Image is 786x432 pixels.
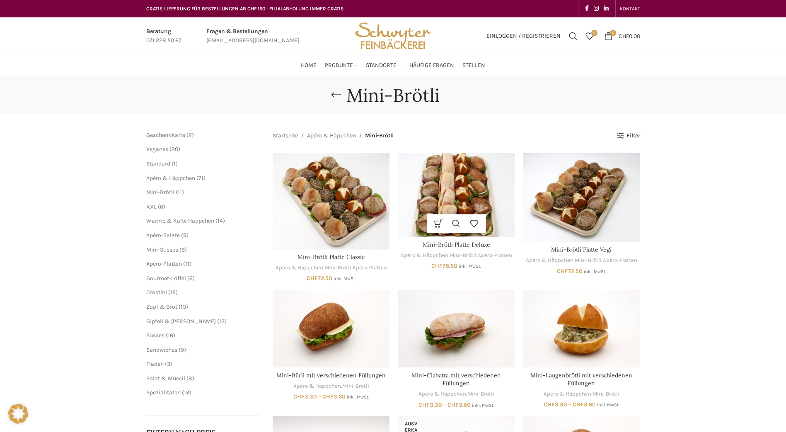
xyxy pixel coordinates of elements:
[146,375,185,382] a: Salat & Müesli
[616,0,644,17] div: Secondary navigation
[181,303,186,310] span: 13
[172,146,178,153] span: 20
[601,3,611,14] a: Linkedin social link
[398,290,515,367] a: Mini-Ciabatta mit verschiedenen Füllungen
[398,153,515,237] a: Mini-Brötli Platte Deluxe
[318,393,321,400] span: –
[322,393,346,400] bdi: 3.60
[146,217,214,224] a: Warme & Kalte Häppchen
[307,275,318,282] span: CHF
[301,62,317,70] span: Home
[146,189,174,196] a: Mini-Brötli
[185,260,189,267] span: 11
[146,6,344,12] span: GRATIS LIEFERUNG FÜR BESTELLUNGEN AB CHF 150 - FILIALABHOLUNG IMMER GRATIS
[523,257,640,264] div: , ,
[610,30,616,36] span: 0
[450,252,476,259] a: Mini-Brötli
[418,401,430,408] span: CHF
[293,393,305,400] span: CHF
[293,382,341,390] a: Apéro & Häppchen
[620,6,640,12] span: KONTAKT
[482,28,565,44] a: Einloggen / Registrieren
[146,232,180,239] span: Apéro-Salate
[146,203,157,210] a: XXL
[146,146,168,153] span: Veganes
[430,214,447,233] a: In den Warenkorb legen: „Mini-Brötli Platte Deluxe“
[198,175,203,182] span: 71
[575,257,602,264] a: Mini-Brötli
[352,32,433,39] a: Site logo
[146,160,170,167] span: Standard
[183,232,186,239] span: 9
[146,289,167,296] a: Crostini
[297,253,365,261] a: Mini-Brötli Platte Classic
[617,132,640,139] a: Filter
[551,246,612,253] a: Mini-Brötli Platte Vegi
[276,372,386,379] a: Mini-Bürli mit verschiedenen Füllungen
[146,275,186,282] span: Gourmet-Löffel
[273,290,389,367] a: Mini-Bürli mit verschiedenen Füllungen
[583,3,591,14] a: Facebook social link
[273,131,394,140] nav: Breadcrumb
[597,402,619,408] small: inkl. MwSt.
[573,401,596,408] bdi: 3.60
[324,264,351,272] a: Mini-Brötli
[322,393,334,400] span: CHF
[530,372,632,387] a: Mini-Laugenbrötli mit verschiedenen Füllungen
[431,262,457,269] bdi: 78.50
[184,389,189,396] span: 13
[366,62,397,70] span: Standorte
[325,62,353,70] span: Produkte
[591,30,597,36] span: 0
[170,289,176,296] span: 15
[523,390,640,398] div: ,
[418,401,442,408] bdi: 3.30
[557,268,583,275] bdi: 72.50
[301,57,317,74] a: Home
[146,27,181,46] a: Infobox link
[565,28,581,44] a: Suchen
[591,3,601,14] a: Instagram social link
[181,346,184,353] span: 9
[293,393,317,400] bdi: 3.30
[418,390,466,398] a: Apéro & Häppchen
[146,332,164,339] a: Süsses
[273,264,389,272] div: , ,
[584,269,606,274] small: inkl. MwSt.
[273,153,389,250] a: Mini-Brötli Platte Classic
[353,264,387,272] a: Apéro-Platten
[557,268,568,275] span: CHF
[352,17,433,55] img: Bäckerei Schwyter
[462,57,485,74] a: Stellen
[189,275,193,282] span: 6
[325,57,358,74] a: Produkte
[409,57,454,74] a: Häufige Fragen
[307,275,332,282] bdi: 72.50
[146,360,164,367] a: Fladen
[146,303,177,310] span: Zopf & Brot
[189,132,192,139] span: 2
[409,62,454,70] span: Häufige Fragen
[326,87,346,103] a: Go back
[568,401,571,408] span: –
[273,131,298,140] a: Startseite
[146,318,216,325] a: Gipfeli & [PERSON_NAME]
[334,276,356,281] small: inkl. MwSt.
[431,262,443,269] span: CHF
[342,382,369,390] a: Mini-Brötli
[146,246,178,253] a: Mini-Süsses
[146,132,185,139] a: Geschenkkarte
[544,401,555,408] span: CHF
[523,153,640,242] a: Mini-Brötli Platte Vegi
[206,27,299,46] a: Infobox link
[307,131,356,140] a: Apéro & Häppchen
[146,389,181,396] a: Spezialitäten
[398,252,515,259] div: , ,
[178,189,182,196] span: 11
